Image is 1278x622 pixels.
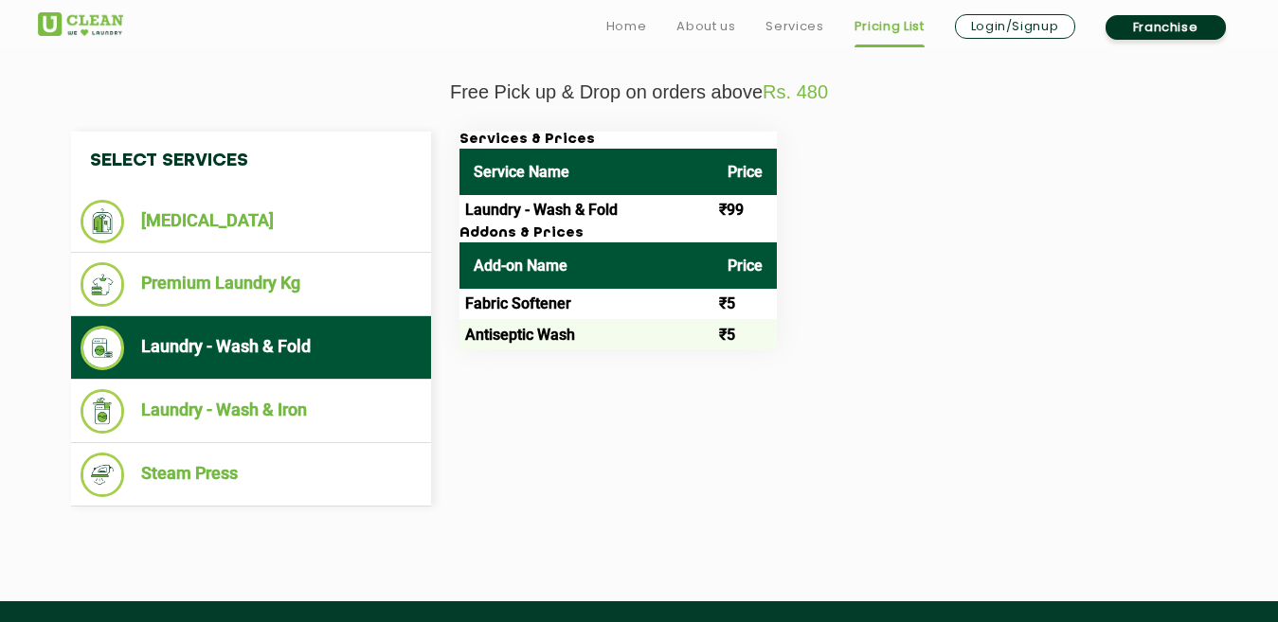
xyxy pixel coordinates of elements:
[459,149,713,195] th: Service Name
[459,289,713,319] td: Fabric Softener
[713,242,777,289] th: Price
[38,12,123,36] img: UClean Laundry and Dry Cleaning
[713,195,777,225] td: ₹99
[81,389,422,434] li: Laundry - Wash & Iron
[81,326,125,370] img: Laundry - Wash & Fold
[713,149,777,195] th: Price
[81,200,422,243] li: [MEDICAL_DATA]
[71,132,431,190] h4: Select Services
[459,195,713,225] td: Laundry - Wash & Fold
[81,326,422,370] li: Laundry - Wash & Fold
[606,15,647,38] a: Home
[713,289,777,319] td: ₹5
[81,262,422,307] li: Premium Laundry Kg
[81,453,125,497] img: Steam Press
[459,242,713,289] th: Add-on Name
[765,15,823,38] a: Services
[81,453,422,497] li: Steam Press
[459,319,713,349] td: Antiseptic Wash
[81,389,125,434] img: Laundry - Wash & Iron
[713,319,777,349] td: ₹5
[1106,15,1226,40] a: Franchise
[676,15,735,38] a: About us
[855,15,925,38] a: Pricing List
[81,200,125,243] img: Dry Cleaning
[459,225,777,242] h3: Addons & Prices
[81,262,125,307] img: Premium Laundry Kg
[38,81,1241,103] p: Free Pick up & Drop on orders above
[459,132,777,149] h3: Services & Prices
[763,81,828,102] span: Rs. 480
[955,14,1075,39] a: Login/Signup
